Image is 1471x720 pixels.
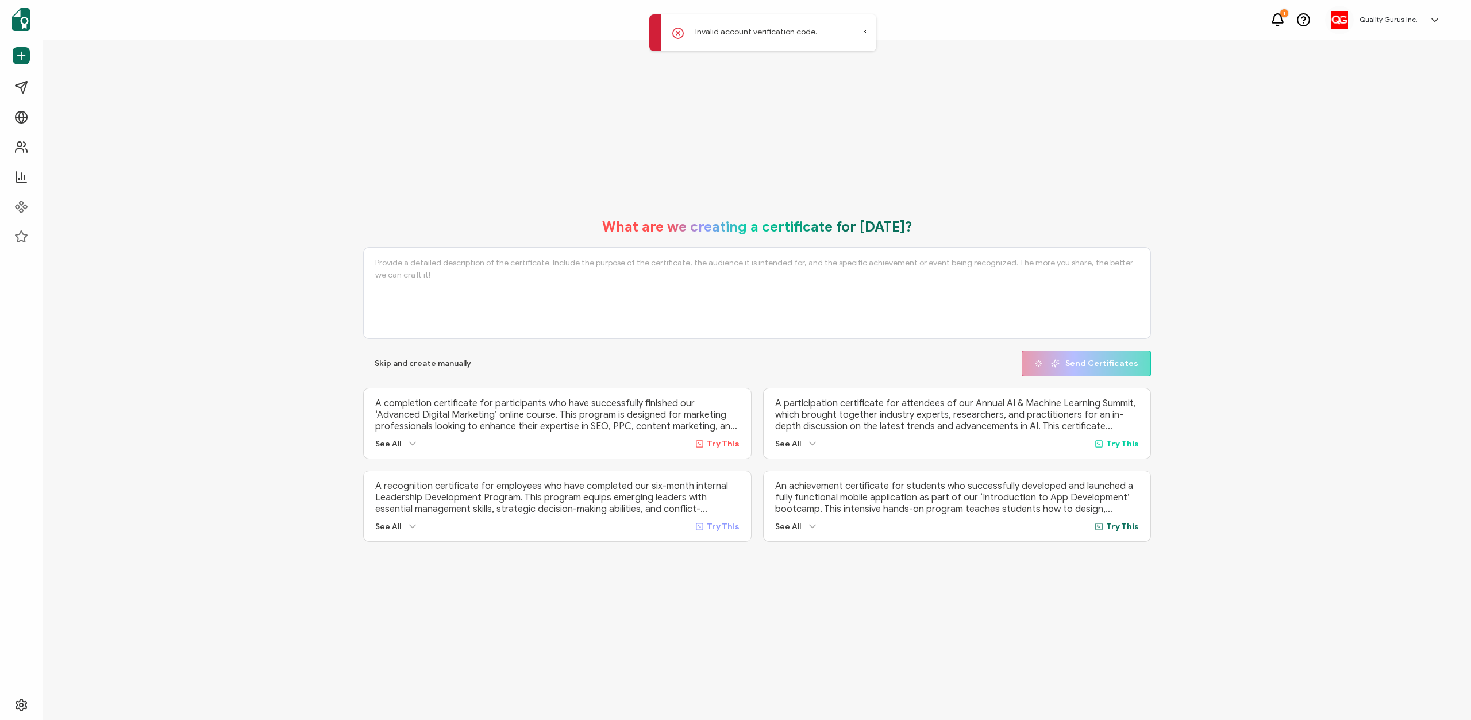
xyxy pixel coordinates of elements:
p: An achievement certificate for students who successfully developed and launched a fully functiona... [775,480,1139,515]
h1: What are we creating a certificate for [DATE]? [602,218,912,236]
span: See All [375,522,401,532]
div: 1 [1280,9,1288,17]
span: Try This [1106,522,1139,532]
span: Try This [1106,439,1139,449]
img: sertifier-logomark-colored.svg [12,8,30,31]
button: Skip and create manually [363,351,483,376]
span: See All [775,522,801,532]
p: A completion certificate for participants who have successfully finished our ‘Advanced Digital Ma... [375,398,740,432]
p: A participation certificate for attendees of our Annual AI & Machine Learning Summit, which broug... [775,398,1139,432]
span: Skip and create manually [375,360,471,368]
h5: Quality Gurus Inc. [1360,16,1418,24]
span: See All [775,439,801,449]
p: Invalid account verification code. [695,26,817,38]
img: 91216a10-9783-40e9-bcd1-84595e326451.jpg [1331,11,1348,29]
p: A recognition certificate for employees who have completed our six-month internal Leadership Deve... [375,480,740,515]
span: See All [375,439,401,449]
span: Try This [707,522,740,532]
span: Try This [707,439,740,449]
